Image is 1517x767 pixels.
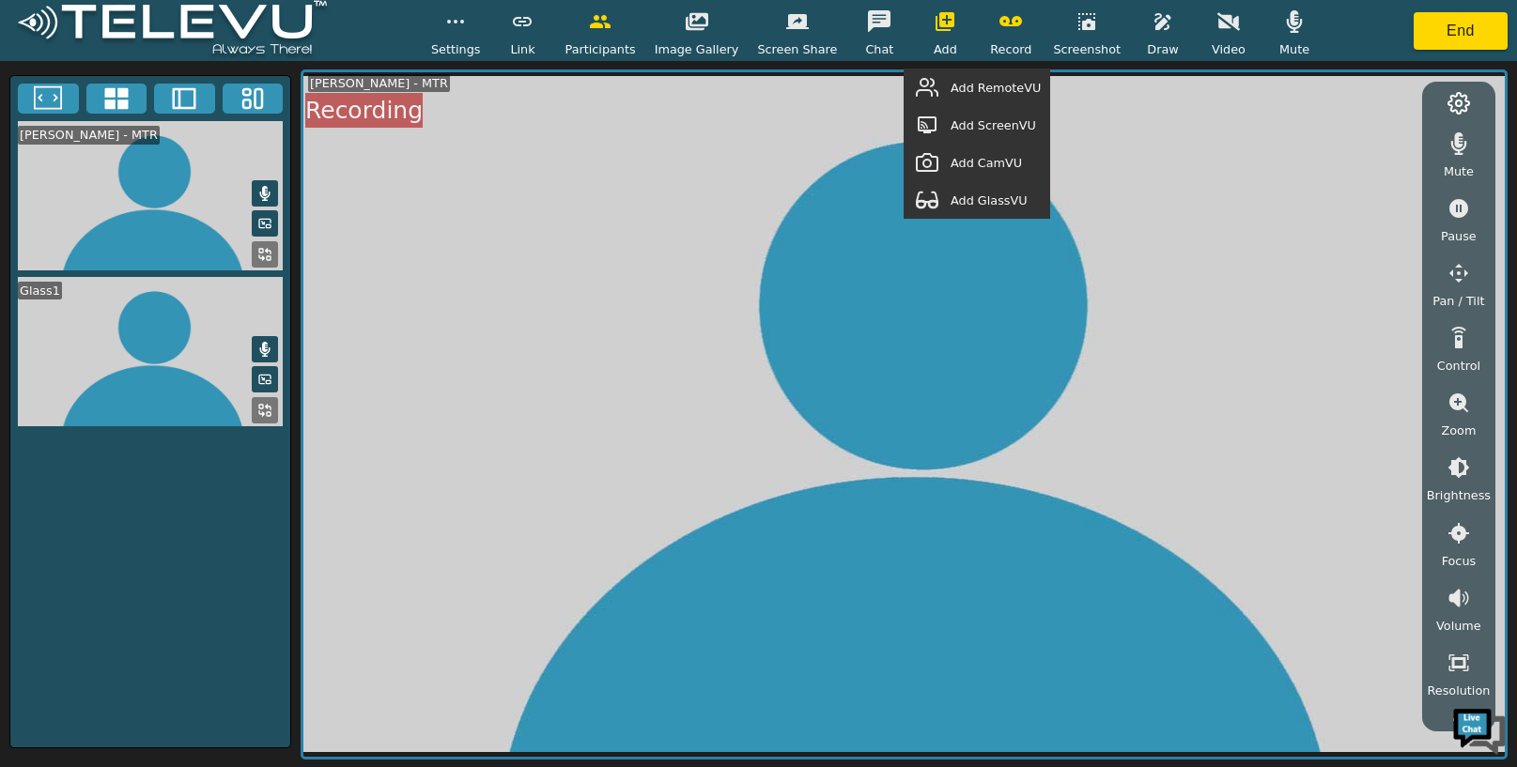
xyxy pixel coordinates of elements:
span: Add GlassVU [951,192,1028,209]
img: Chat Widget [1451,701,1508,758]
button: 4x4 [86,84,147,114]
span: Mute [1279,40,1309,58]
span: Settings [431,40,481,58]
span: Pan / Tilt [1432,292,1484,310]
textarea: Type your message and hit 'Enter' [9,513,358,578]
button: Mute [252,180,278,207]
span: Screenshot [1053,40,1121,58]
span: Pause [1441,227,1477,245]
span: Zoom [1441,422,1476,439]
button: End [1414,12,1508,50]
button: Three Window Medium [223,84,284,114]
button: Picture in Picture [252,210,278,237]
span: Link [510,40,534,58]
div: Chat with us now [98,99,316,123]
span: Chat [865,40,893,58]
span: Focus [1442,552,1477,570]
div: [PERSON_NAME] - MTR [18,126,160,144]
button: Two Window Medium [154,84,215,114]
span: Image Gallery [655,40,739,58]
span: We're online! [109,237,259,426]
button: Replace Feed [252,241,278,268]
div: Glass1 [18,282,62,299]
button: Mute [252,336,278,362]
span: Add CamVU [951,154,1022,172]
div: Minimize live chat window [308,9,353,54]
span: Draw [1147,40,1178,58]
span: Control [1437,357,1480,375]
img: d_736959983_company_1615157101543_736959983 [32,87,79,134]
span: Resolution [1427,682,1490,699]
span: Video [1212,40,1246,58]
button: Picture in Picture [252,366,278,392]
span: Brightness [1427,486,1491,504]
div: [PERSON_NAME] - MTR [308,74,450,92]
span: Add ScreenVU [951,116,1036,134]
span: Mute [1444,162,1474,180]
button: Replace Feed [252,397,278,423]
span: Add RemoteVU [951,79,1041,97]
span: Screen Share [757,40,837,58]
span: Volume [1436,617,1481,635]
span: Participants [565,40,635,58]
span: Add [934,40,957,58]
span: Record [990,40,1031,58]
button: Fullscreen [18,84,79,114]
div: Recording [305,93,423,129]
